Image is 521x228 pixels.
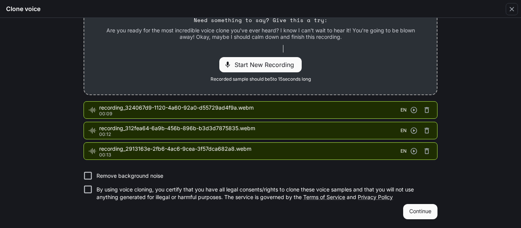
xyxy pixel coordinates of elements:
[211,75,311,83] span: Recorded sample should be 5 to 15 seconds long
[219,57,302,72] div: Start New Recording
[194,16,328,24] p: Need something to say? Give this a try:
[403,204,437,219] button: Continue
[99,124,400,132] span: recording_312fea64-6a9b-456b-896b-b3d3d7875835.webm
[303,194,345,200] a: Terms of Service
[99,145,400,153] span: recording_2913163e-2fb6-4ac6-9cea-3f57dca682a8.webm
[400,127,407,134] span: EN
[400,106,407,114] span: EN
[400,147,407,155] span: EN
[99,153,400,157] p: 00:13
[358,194,393,200] a: Privacy Policy
[99,112,400,116] p: 00:09
[103,27,418,40] p: Are you ready for the most incredible voice clone you've ever heard? I know I can't wait to hear ...
[99,104,400,112] span: recording_324067d9-1120-4a60-92a0-d55729ad4f9a.webm
[6,5,40,13] h5: Clone voice
[96,186,431,201] p: By using voice cloning, you certify that you have all legal consents/rights to clone these voice ...
[235,60,299,69] span: Start New Recording
[99,132,400,137] p: 00:12
[96,172,163,180] p: Remove background noise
